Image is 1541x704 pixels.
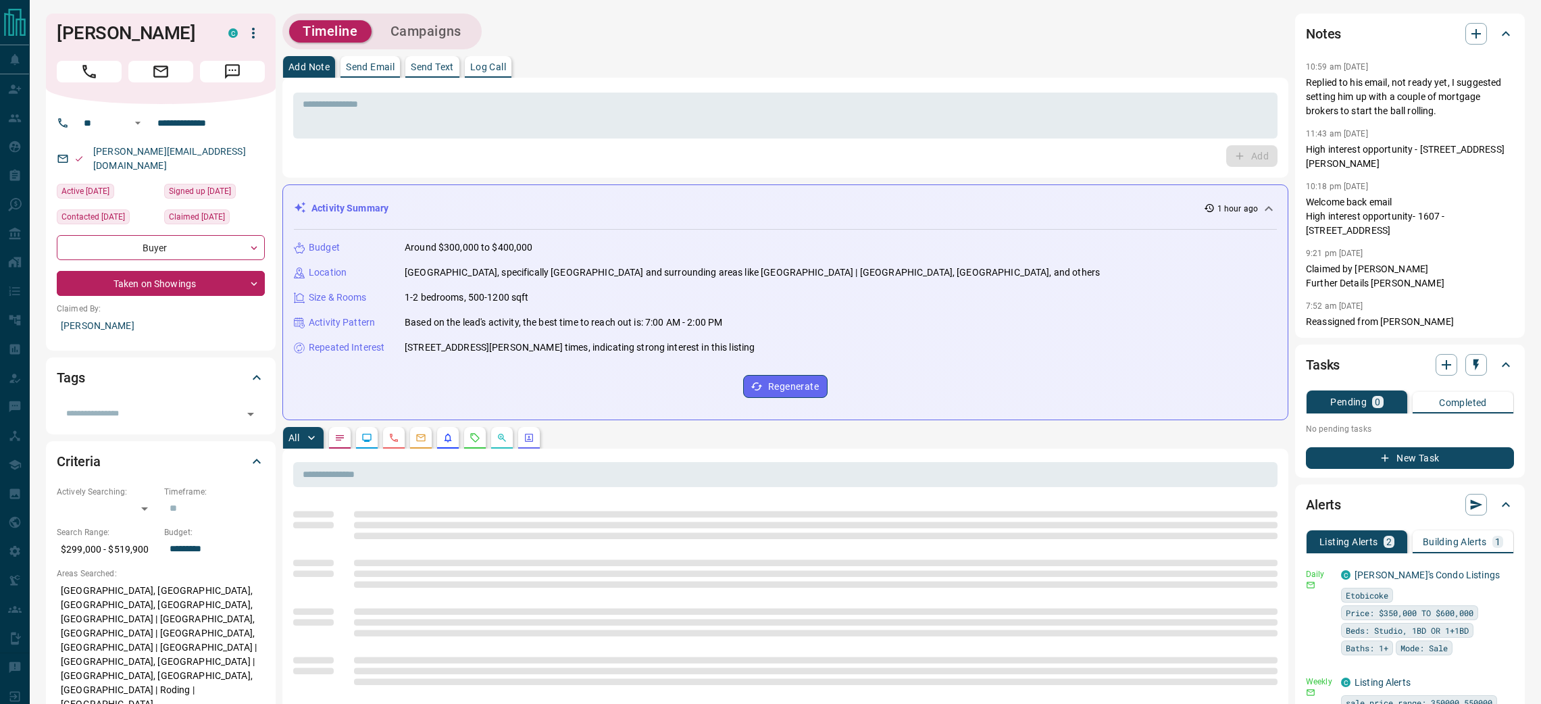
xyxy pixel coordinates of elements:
[1306,568,1333,580] p: Daily
[388,432,399,443] svg: Calls
[1306,419,1514,439] p: No pending tasks
[1306,301,1363,311] p: 7:52 am [DATE]
[93,146,246,171] a: [PERSON_NAME][EMAIL_ADDRESS][DOMAIN_NAME]
[164,184,265,203] div: Fri Sep 22 2017
[57,451,101,472] h2: Criteria
[1355,677,1411,688] a: Listing Alerts
[57,486,157,498] p: Actively Searching:
[1306,447,1514,469] button: New Task
[1346,606,1473,620] span: Price: $350,000 TO $600,000
[1346,641,1388,655] span: Baths: 1+
[1306,262,1514,291] p: Claimed by [PERSON_NAME] Further Details [PERSON_NAME]
[334,432,345,443] svg: Notes
[1306,62,1368,72] p: 10:59 am [DATE]
[241,405,260,424] button: Open
[1341,570,1350,580] div: condos.ca
[470,62,506,72] p: Log Call
[470,432,480,443] svg: Requests
[1306,143,1514,171] p: High interest opportunity - [STREET_ADDRESS][PERSON_NAME]
[1217,203,1258,215] p: 1 hour ago
[1306,488,1514,521] div: Alerts
[57,235,265,260] div: Buyer
[1306,76,1514,118] p: Replied to his email, not ready yet, I suggested setting him up with a couple of mortgage brokers...
[169,184,231,198] span: Signed up [DATE]
[309,241,340,255] p: Budget
[57,538,157,561] p: $299,000 - $519,900
[1346,624,1469,637] span: Beds: Studio, 1BD OR 1+1BD
[288,62,330,72] p: Add Note
[294,196,1277,221] div: Activity Summary1 hour ago
[57,22,208,44] h1: [PERSON_NAME]
[1306,354,1340,376] h2: Tasks
[405,241,533,255] p: Around $300,000 to $400,000
[346,62,395,72] p: Send Email
[1306,249,1363,258] p: 9:21 pm [DATE]
[415,432,426,443] svg: Emails
[169,210,225,224] span: Claimed [DATE]
[1306,195,1514,238] p: Welcome back email High interest opportunity- 1607 - [STREET_ADDRESS]
[443,432,453,443] svg: Listing Alerts
[57,445,265,478] div: Criteria
[57,61,122,82] span: Call
[405,291,529,305] p: 1-2 bedrooms, 500-1200 sqft
[57,526,157,538] p: Search Range:
[411,62,454,72] p: Send Text
[309,266,347,280] p: Location
[1306,580,1315,590] svg: Email
[497,432,507,443] svg: Opportunities
[57,315,265,337] p: [PERSON_NAME]
[405,266,1100,280] p: [GEOGRAPHIC_DATA], specifically [GEOGRAPHIC_DATA] and surrounding areas like [GEOGRAPHIC_DATA] | ...
[405,316,722,330] p: Based on the lead's activity, the best time to reach out is: 7:00 AM - 2:00 PM
[309,291,367,305] p: Size & Rooms
[57,361,265,394] div: Tags
[74,154,84,164] svg: Email Valid
[1306,129,1368,139] p: 11:43 am [DATE]
[1375,397,1380,407] p: 0
[1319,537,1378,547] p: Listing Alerts
[1386,537,1392,547] p: 2
[164,209,265,228] div: Mon May 23 2022
[377,20,475,43] button: Campaigns
[200,61,265,82] span: Message
[1400,641,1448,655] span: Mode: Sale
[1306,688,1315,697] svg: Email
[61,184,109,198] span: Active [DATE]
[130,115,146,131] button: Open
[57,271,265,296] div: Taken on Showings
[1439,398,1487,407] p: Completed
[1306,23,1341,45] h2: Notes
[1346,588,1388,602] span: Etobicoke
[311,201,388,216] p: Activity Summary
[1423,537,1487,547] p: Building Alerts
[228,28,238,38] div: condos.ca
[309,341,384,355] p: Repeated Interest
[288,433,299,443] p: All
[57,209,157,228] div: Sat Aug 16 2025
[57,184,157,203] div: Sat Aug 16 2025
[57,367,84,388] h2: Tags
[1306,18,1514,50] div: Notes
[164,526,265,538] p: Budget:
[1330,397,1367,407] p: Pending
[524,432,534,443] svg: Agent Actions
[164,486,265,498] p: Timeframe:
[1306,676,1333,688] p: Weekly
[1306,315,1514,329] p: Reassigned from [PERSON_NAME]
[405,341,755,355] p: [STREET_ADDRESS][PERSON_NAME] times, indicating strong interest in this listing
[1306,494,1341,516] h2: Alerts
[289,20,372,43] button: Timeline
[743,375,828,398] button: Regenerate
[1495,537,1500,547] p: 1
[1306,349,1514,381] div: Tasks
[1306,182,1368,191] p: 10:18 pm [DATE]
[361,432,372,443] svg: Lead Browsing Activity
[1355,570,1500,580] a: [PERSON_NAME]'s Condo Listings
[1341,678,1350,687] div: condos.ca
[57,303,265,315] p: Claimed By:
[61,210,125,224] span: Contacted [DATE]
[57,568,265,580] p: Areas Searched:
[309,316,375,330] p: Activity Pattern
[128,61,193,82] span: Email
